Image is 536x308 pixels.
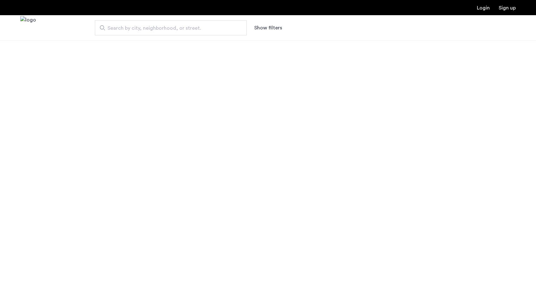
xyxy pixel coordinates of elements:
[20,16,36,40] img: logo
[254,24,282,32] button: Show or hide filters
[499,5,516,10] a: Registration
[108,24,229,32] span: Search by city, neighborhood, or street.
[477,5,490,10] a: Login
[95,20,247,35] input: Apartment Search
[20,16,36,40] a: Cazamio Logo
